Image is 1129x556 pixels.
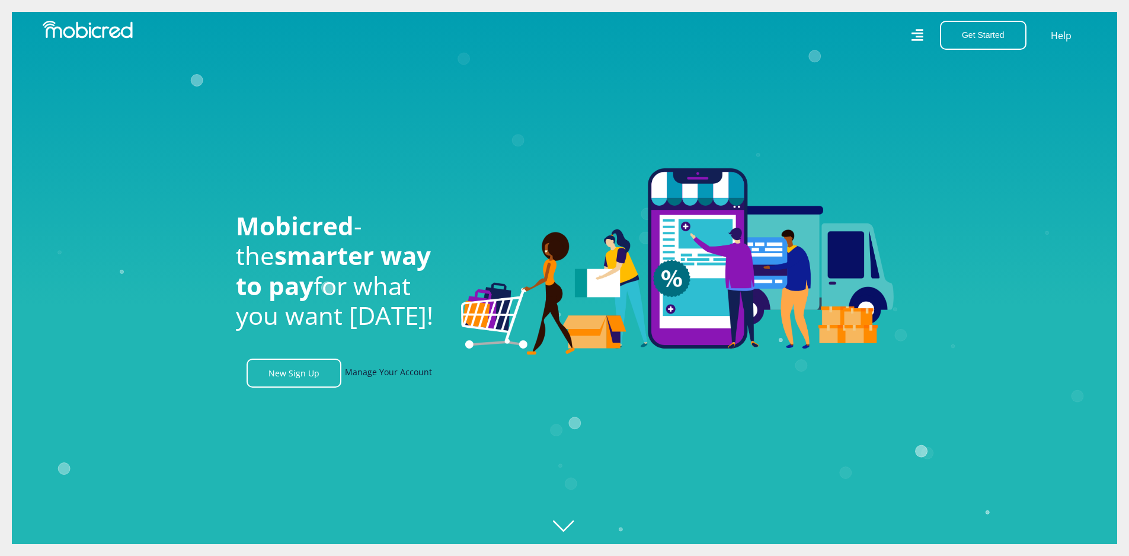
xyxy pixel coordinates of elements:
[43,21,133,39] img: Mobicred
[247,359,341,388] a: New Sign Up
[236,211,443,331] h1: - the for what you want [DATE]!
[461,168,894,356] img: Welcome to Mobicred
[940,21,1026,50] button: Get Started
[1050,28,1072,43] a: Help
[345,359,432,388] a: Manage Your Account
[236,209,354,242] span: Mobicred
[236,238,431,302] span: smarter way to pay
